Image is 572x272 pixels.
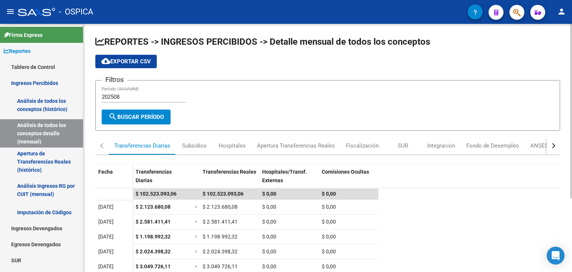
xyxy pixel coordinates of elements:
[557,7,566,16] mat-icon: person
[203,249,238,254] span: $ 2.024.398,32
[114,142,170,150] div: Transferencias Diarias
[547,247,565,265] div: Open Intercom Messenger
[322,169,369,175] span: Comisiones Ocultas
[108,114,164,120] span: Buscar Período
[195,204,198,210] span: =
[203,263,238,269] span: $ 3.049.726,11
[322,204,336,210] span: $ 0,00
[262,249,276,254] span: $ 0,00
[59,4,93,20] span: - OSPICA
[262,234,276,240] span: $ 0,00
[101,58,151,65] span: Exportar CSV
[101,57,110,66] mat-icon: cloud_download
[203,191,244,197] span: $ 102.523.093,06
[108,112,117,121] mat-icon: search
[322,263,336,269] span: $ 0,00
[203,234,238,240] span: $ 1.198.992,32
[136,219,171,225] span: $ 2.581.411,41
[98,263,114,269] span: [DATE]
[195,234,198,240] span: =
[398,142,408,150] div: SUR
[262,169,307,183] span: Hospitales/Transf. Externas
[195,263,198,269] span: =
[136,263,171,269] span: $ 3.049.726,11
[6,7,15,16] mat-icon: menu
[136,204,171,210] span: $ 2.123.680,08
[195,219,198,225] span: =
[195,249,198,254] span: =
[427,142,455,150] div: Integración
[4,47,31,55] span: Reportes
[322,191,336,197] span: $ 0,00
[219,142,246,150] div: Hospitales
[182,142,207,150] div: Subsidios
[98,204,114,210] span: [DATE]
[262,219,276,225] span: $ 0,00
[203,204,238,210] span: $ 2.123.680,08
[346,142,379,150] div: Fiscalización
[95,164,133,195] datatable-header-cell: Fecha
[322,249,336,254] span: $ 0,00
[257,142,335,150] div: Apertura Transferencias Reales
[95,37,430,47] span: REPORTES -> INGRESOS PERCIBIDOS -> Detalle mensual de todos los conceptos
[259,164,319,195] datatable-header-cell: Hospitales/Transf. Externas
[102,110,171,124] button: Buscar Período
[319,164,378,195] datatable-header-cell: Comisiones Ocultas
[203,169,256,175] span: Transferencias Reales
[262,204,276,210] span: $ 0,00
[262,191,276,197] span: $ 0,00
[466,142,519,150] div: Fondo de Desempleo
[98,169,113,175] span: Fecha
[136,234,171,240] span: $ 1.198.992,32
[98,249,114,254] span: [DATE]
[322,234,336,240] span: $ 0,00
[95,55,157,68] button: Exportar CSV
[98,234,114,240] span: [DATE]
[133,164,192,195] datatable-header-cell: Transferencias Diarias
[322,219,336,225] span: $ 0,00
[102,75,127,85] h3: Filtros
[98,219,114,225] span: [DATE]
[136,191,177,197] span: $ 102.523.093,06
[4,31,42,39] span: Firma Express
[136,169,172,183] span: Transferencias Diarias
[136,249,171,254] span: $ 2.024.398,32
[262,263,276,269] span: $ 0,00
[203,219,238,225] span: $ 2.581.411,41
[200,164,259,195] datatable-header-cell: Transferencias Reales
